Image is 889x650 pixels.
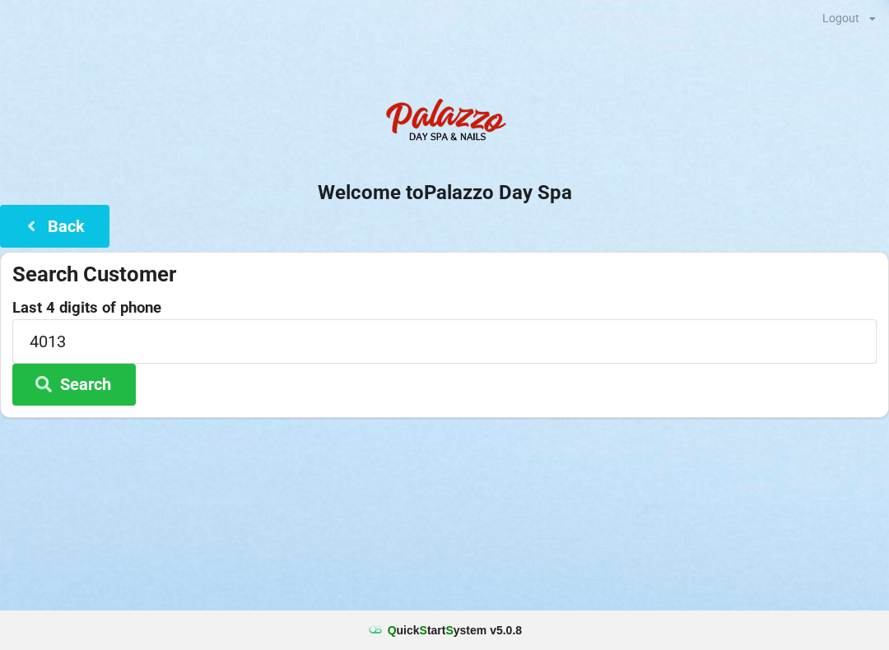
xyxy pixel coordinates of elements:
img: PalazzoDaySpaNails-Logo.png [379,90,510,156]
label: Last 4 digits of phone [12,299,877,316]
div: Logout [822,12,859,24]
span: S [420,624,427,637]
input: 0000 [12,319,877,363]
div: Search Customer [12,261,877,288]
span: S [445,624,453,637]
b: uick tart ystem v 5.0.8 [388,622,522,638]
span: Q [388,624,397,637]
img: favicon.ico [367,622,384,638]
button: Search [12,364,136,406]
